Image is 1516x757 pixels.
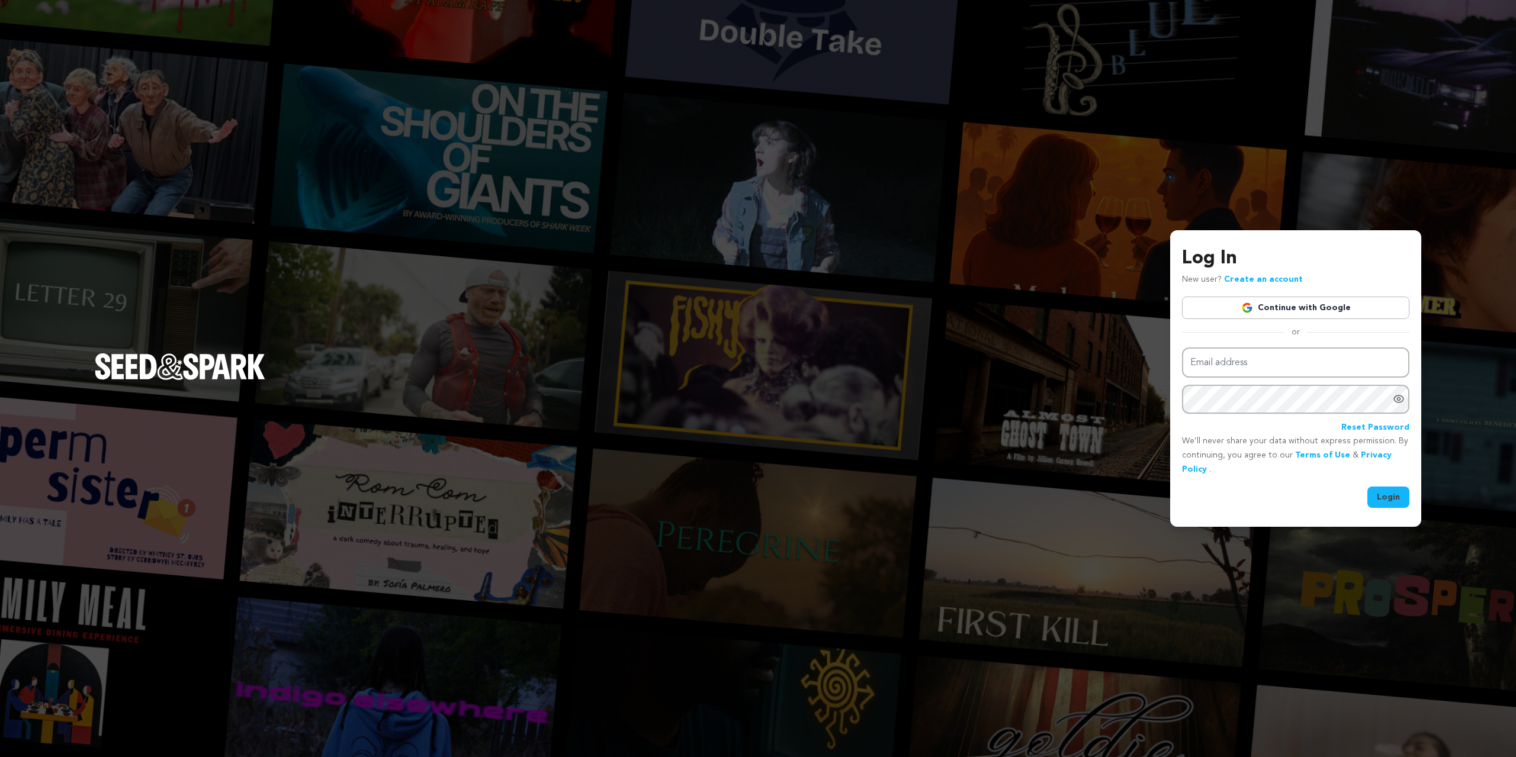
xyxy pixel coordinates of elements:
a: Create an account [1224,275,1303,284]
input: Email address [1182,347,1409,378]
p: New user? [1182,273,1303,287]
a: Terms of Use [1295,451,1350,459]
a: Continue with Google [1182,297,1409,319]
a: Seed&Spark Homepage [95,353,265,403]
a: Reset Password [1341,421,1409,435]
a: Privacy Policy [1182,451,1392,473]
span: or [1284,326,1307,338]
button: Login [1367,487,1409,508]
a: Show password as plain text. Warning: this will display your password on the screen. [1393,393,1405,405]
h3: Log In [1182,244,1409,273]
img: Google logo [1241,302,1253,314]
img: Seed&Spark Logo [95,353,265,379]
p: We’ll never share your data without express permission. By continuing, you agree to our & . [1182,434,1409,476]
